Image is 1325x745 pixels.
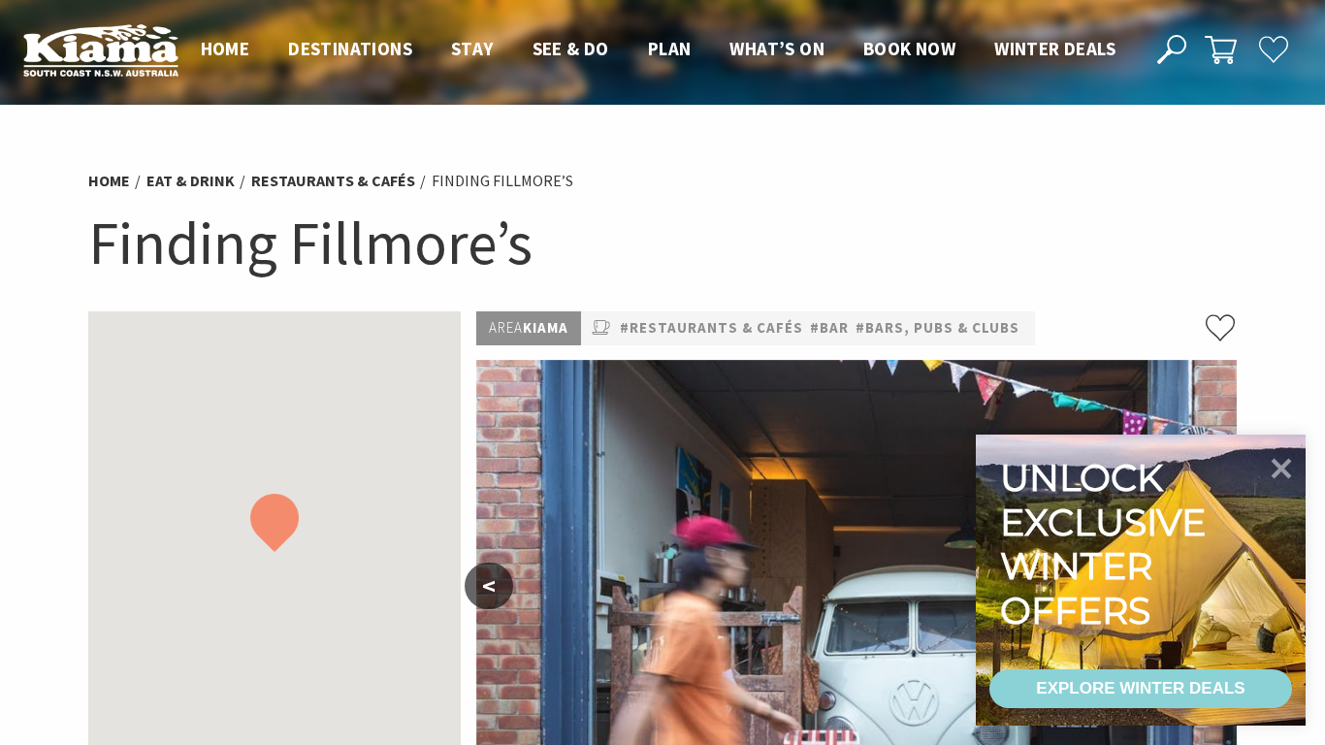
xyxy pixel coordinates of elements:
[451,37,494,60] span: Stay
[729,37,824,60] span: What’s On
[1000,456,1214,632] div: Unlock exclusive winter offers
[1036,669,1244,708] div: EXPLORE WINTER DEALS
[88,171,130,191] a: Home
[989,669,1292,708] a: EXPLORE WINTER DEALS
[533,37,609,60] span: See & Do
[994,37,1115,60] span: Winter Deals
[146,171,235,191] a: Eat & Drink
[856,316,1019,340] a: #Bars, Pubs & Clubs
[251,171,415,191] a: Restaurants & Cafés
[810,316,849,340] a: #bar
[465,563,513,609] button: <
[489,318,523,337] span: Area
[88,204,1237,282] h1: Finding Fillmore’s
[288,37,412,60] span: Destinations
[181,34,1135,66] nav: Main Menu
[23,23,178,77] img: Kiama Logo
[620,316,803,340] a: #Restaurants & Cafés
[648,37,692,60] span: Plan
[863,37,955,60] span: Book now
[476,311,581,345] p: Kiama
[201,37,250,60] span: Home
[432,169,573,194] li: Finding Fillmore’s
